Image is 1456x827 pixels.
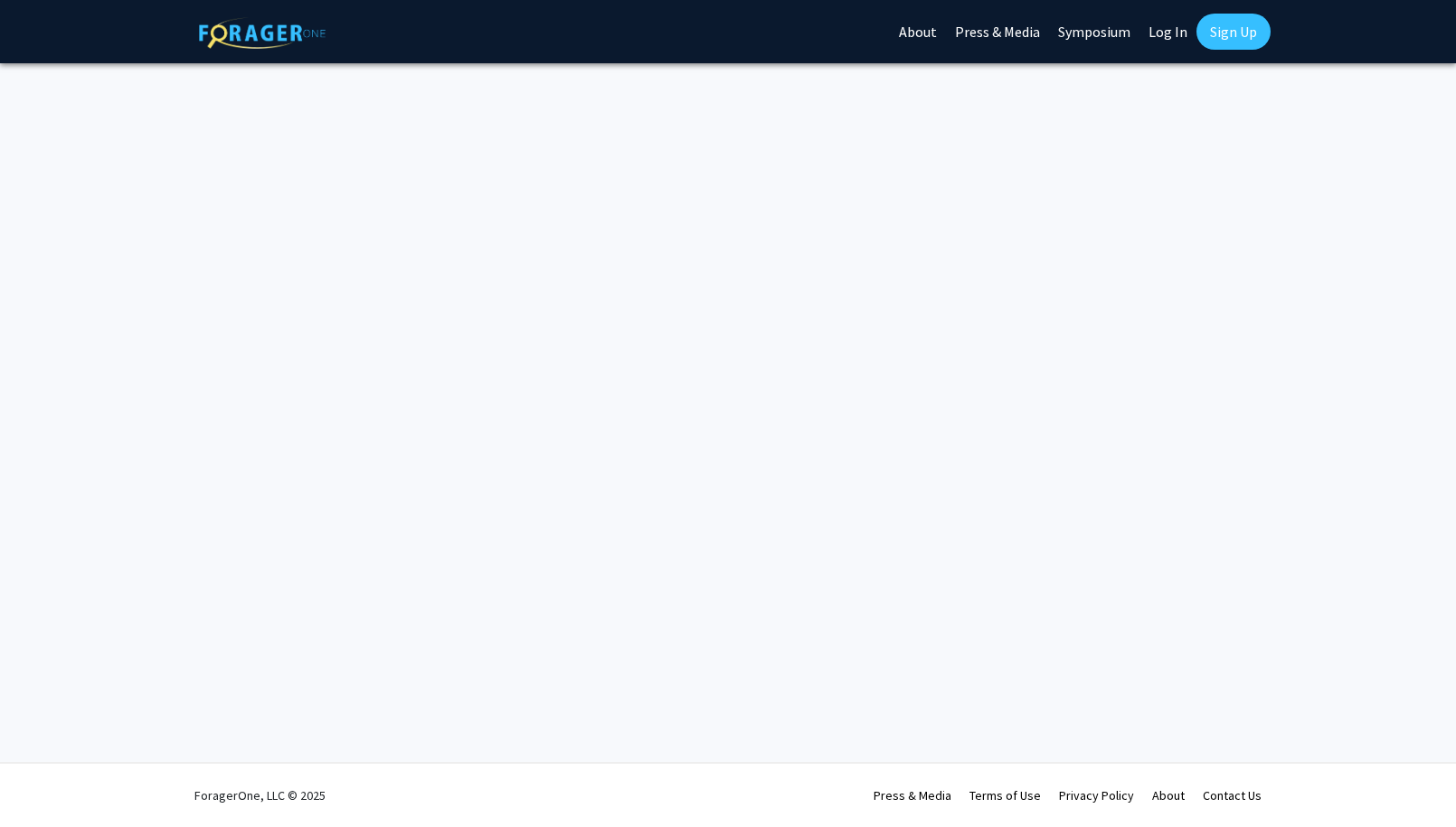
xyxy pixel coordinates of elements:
[969,787,1041,804] a: Terms of Use
[194,764,326,827] div: ForagerOne, LLC © 2025
[1059,787,1134,804] a: Privacy Policy
[874,787,951,804] a: Press & Media
[199,17,326,49] img: ForagerOne Logo
[1152,787,1185,804] a: About
[1203,787,1262,804] a: Contact Us
[1196,14,1271,50] a: Sign Up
